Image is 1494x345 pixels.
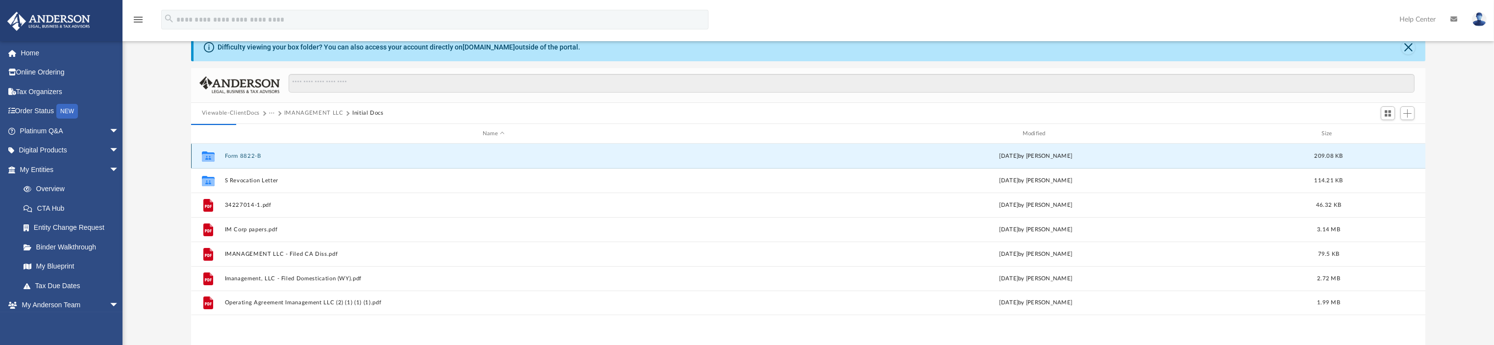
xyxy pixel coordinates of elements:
[767,250,1305,259] div: [DATE] by [PERSON_NAME]
[463,43,515,51] a: [DOMAIN_NAME]
[7,121,134,141] a: Platinum Q&Aarrow_drop_down
[1317,300,1340,306] span: 1.99 MB
[202,109,260,118] button: Viewable-ClientDocs
[14,237,134,257] a: Binder Walkthrough
[1317,227,1340,232] span: 3.14 MB
[7,160,134,179] a: My Entitiesarrow_drop_down
[196,129,220,138] div: id
[224,202,762,208] button: 34227014-1.pdf
[767,152,1305,161] div: [DATE] by [PERSON_NAME]
[224,226,762,233] button: IM Corp papers.pdf
[7,296,129,315] a: My Anderson Teamarrow_drop_down
[14,198,134,218] a: CTA Hub
[269,109,275,118] button: ···
[1472,12,1487,26] img: User Pic
[14,276,134,296] a: Tax Due Dates
[14,218,134,238] a: Entity Change Request
[7,82,134,101] a: Tax Organizers
[56,104,78,119] div: NEW
[224,251,762,257] button: IMANAGEMENT LLC - Filed CA Diss.pdf
[224,129,762,138] div: Name
[7,63,134,82] a: Online Ordering
[1314,153,1343,159] span: 209.08 KB
[1309,129,1348,138] div: Size
[767,176,1305,185] div: [DATE] by [PERSON_NAME]
[1316,202,1341,208] span: 46.32 KB
[132,14,144,25] i: menu
[767,225,1305,234] div: [DATE] by [PERSON_NAME]
[224,153,762,159] button: Form 8822-B
[767,299,1305,308] div: [DATE] by [PERSON_NAME]
[1401,41,1415,54] button: Close
[1352,129,1421,138] div: id
[7,101,134,122] a: Order StatusNEW
[109,160,129,180] span: arrow_drop_down
[218,42,580,52] div: Difficulty viewing your box folder? You can also access your account directly on outside of the p...
[109,141,129,161] span: arrow_drop_down
[7,43,134,63] a: Home
[4,12,93,31] img: Anderson Advisors Platinum Portal
[767,201,1305,210] div: [DATE] by [PERSON_NAME]
[164,13,174,24] i: search
[224,177,762,184] button: S Revocation Letter
[1318,251,1340,257] span: 79.5 KB
[289,74,1415,93] input: Search files and folders
[767,274,1305,283] div: [DATE] by [PERSON_NAME]
[284,109,343,118] button: IMANAGEMENT LLC
[132,19,144,25] a: menu
[224,275,762,282] button: Imanagement, LLC - Filed Domestication (WY).pdf
[1381,106,1396,120] button: Switch to Grid View
[766,129,1304,138] div: Modified
[1317,276,1340,281] span: 2.72 MB
[352,109,384,118] button: Initial Docs
[14,257,129,276] a: My Blueprint
[1400,106,1415,120] button: Add
[109,296,129,316] span: arrow_drop_down
[1314,178,1343,183] span: 114.21 KB
[7,141,134,160] a: Digital Productsarrow_drop_down
[224,300,762,306] button: Operating Agreement Imanagement LLC (2) (1) (1) (1).pdf
[109,121,129,141] span: arrow_drop_down
[14,179,134,199] a: Overview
